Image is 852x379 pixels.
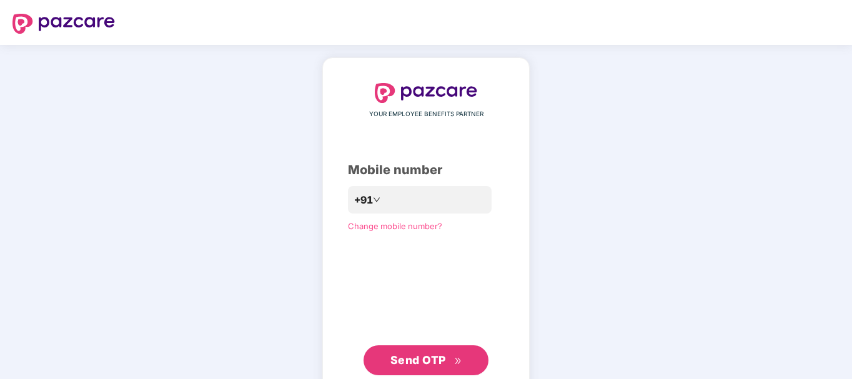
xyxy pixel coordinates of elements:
span: +91 [354,192,373,208]
span: YOUR EMPLOYEE BENEFITS PARTNER [369,109,483,119]
span: Send OTP [390,353,446,367]
a: Change mobile number? [348,221,442,231]
img: logo [375,83,477,103]
span: down [373,196,380,204]
button: Send OTPdouble-right [364,345,488,375]
span: double-right [454,357,462,365]
div: Mobile number [348,160,504,180]
img: logo [12,14,115,34]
